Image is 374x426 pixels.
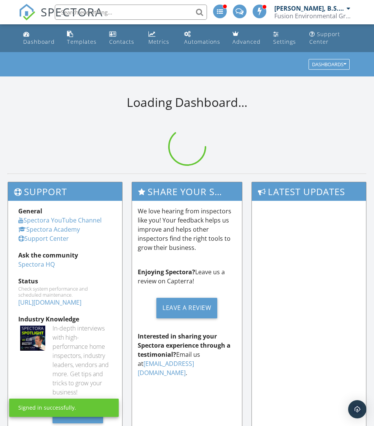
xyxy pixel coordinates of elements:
strong: Enjoying Spectora? [138,268,195,276]
h3: Share Your Spectora Experience [132,182,242,201]
h3: Support [8,182,122,201]
a: Automations (Advanced) [181,27,223,49]
div: Automations [184,38,220,45]
div: Advanced [232,38,261,45]
a: Spectora Academy [18,225,80,234]
p: We love hearing from inspectors like you! Your feedback helps us improve and helps other inspecto... [138,207,236,252]
strong: General [18,207,42,215]
p: Email us at . [138,332,236,377]
a: Support Center [18,234,69,243]
div: Open Intercom Messenger [348,400,366,418]
img: The Best Home Inspection Software - Spectora [19,4,35,21]
a: Spectora HQ [18,260,55,269]
div: Fusion Environmental Group LLC [274,12,350,20]
div: Dashboards [312,62,346,67]
div: Support Center [309,30,340,45]
button: Dashboards [309,59,350,70]
div: Status [18,277,112,286]
a: Metrics [145,27,175,49]
div: Contacts [109,38,134,45]
div: [PERSON_NAME], B.S., CIAQM [274,5,345,12]
a: [EMAIL_ADDRESS][DOMAIN_NAME] [138,359,194,377]
div: Ask the community [18,251,112,260]
a: Advanced [229,27,264,49]
a: Settings [270,27,300,49]
a: Support Center [306,27,354,49]
a: Dashboard [20,27,58,49]
span: SPECTORA [41,4,103,20]
div: Industry Knowledge [18,315,112,324]
div: Settings [273,38,296,45]
div: Dashboard [23,38,55,45]
a: [URL][DOMAIN_NAME] [18,298,81,307]
div: Signed in successfully. [18,404,76,412]
a: SPECTORA [19,10,103,26]
a: Contacts [106,27,139,49]
p: Leave us a review on Capterra! [138,267,236,286]
div: Check system performance and scheduled maintenance. [18,286,112,298]
strong: Interested in sharing your Spectora experience through a testimonial? [138,332,231,359]
img: Spectoraspolightmain [20,326,45,351]
a: Templates [64,27,100,49]
a: Leave a Review [138,292,236,324]
input: Search everything... [55,5,207,20]
div: Leave a Review [156,298,217,318]
div: Templates [67,38,97,45]
div: In-depth interviews with high-performance home inspectors, industry leaders, vendors and more. Ge... [53,324,112,397]
div: Metrics [148,38,169,45]
h3: Latest Updates [252,182,366,201]
a: Spectora YouTube Channel [18,216,102,224]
